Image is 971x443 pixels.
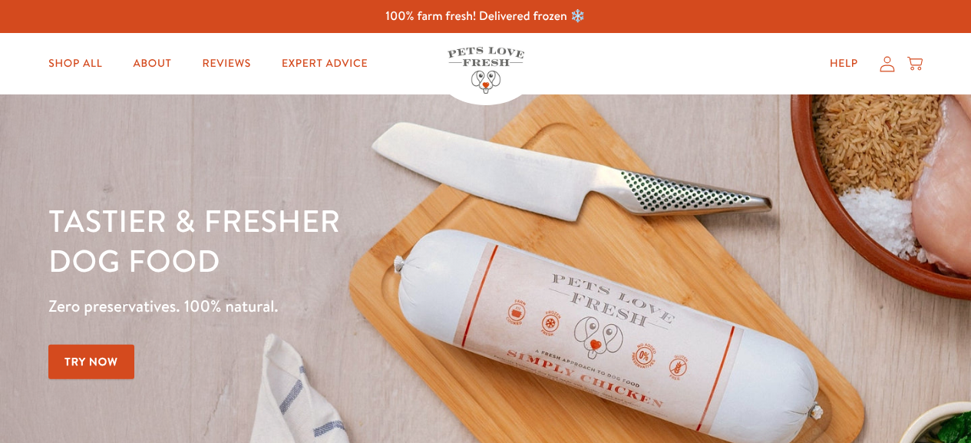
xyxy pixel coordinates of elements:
img: Pets Love Fresh [448,47,524,94]
a: Reviews [190,48,263,79]
h1: Tastier & fresher dog food [48,200,631,280]
a: Expert Advice [269,48,380,79]
p: Zero preservatives. 100% natural. [48,293,631,320]
a: About [121,48,183,79]
a: Shop All [36,48,114,79]
a: Try Now [48,345,134,379]
a: Help [817,48,870,79]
